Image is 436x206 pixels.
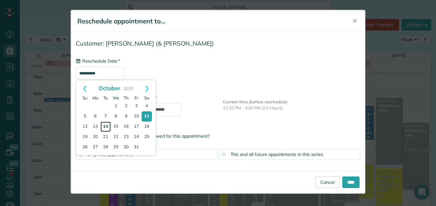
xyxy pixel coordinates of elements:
[123,86,133,91] span: 2025
[80,132,90,142] a: 19
[79,153,82,156] input: Only this appointment
[111,132,121,142] a: 22
[222,153,225,156] input: This and all future appointments in this series
[131,111,142,122] a: 10
[90,142,100,152] a: 27
[99,84,120,91] span: October
[90,111,100,122] a: 6
[100,132,111,142] a: 21
[142,132,152,142] a: 25
[111,101,121,111] a: 1
[131,142,142,152] a: 31
[121,142,131,152] a: 30
[100,142,111,152] a: 28
[80,111,90,122] a: 5
[131,101,142,111] a: 3
[80,142,90,152] a: 26
[113,95,119,100] span: Wednesday
[100,122,111,132] a: 14
[76,82,360,88] span: Current Date: [DATE]
[124,95,129,100] span: Thursday
[142,101,152,111] a: 4
[87,151,132,157] span: Only this appointment
[90,132,100,142] a: 20
[121,111,131,122] a: 9
[76,58,120,64] label: Reschedule Date
[142,122,152,132] a: 18
[121,101,131,111] a: 2
[100,111,111,122] a: 7
[144,95,149,100] span: Saturday
[111,111,121,122] a: 8
[131,132,142,142] a: 24
[76,80,94,96] a: Prev
[76,140,360,146] label: Apply changes to
[83,95,88,100] span: Sunday
[223,99,288,104] b: Current time (before reschedule)
[111,122,121,132] a: 15
[315,176,340,188] a: Cancel
[121,132,131,142] a: 23
[103,95,108,100] span: Tuesday
[231,151,323,157] span: This and all future appointments in this series
[142,111,152,122] a: 11
[90,122,100,132] a: 13
[77,17,343,26] h5: Reschedule appointment to...
[223,105,360,111] p: 12:30 PM - 3:30 PM (3.0 Hours)
[352,17,357,25] span: ✕
[80,122,90,132] a: 12
[76,40,360,47] h4: Customer: [PERSON_NAME] (& [PERSON_NAME])
[135,95,138,100] span: Friday
[111,142,121,152] a: 29
[92,95,98,100] span: Monday
[121,122,131,132] a: 16
[131,122,142,132] a: 17
[138,80,156,96] a: Next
